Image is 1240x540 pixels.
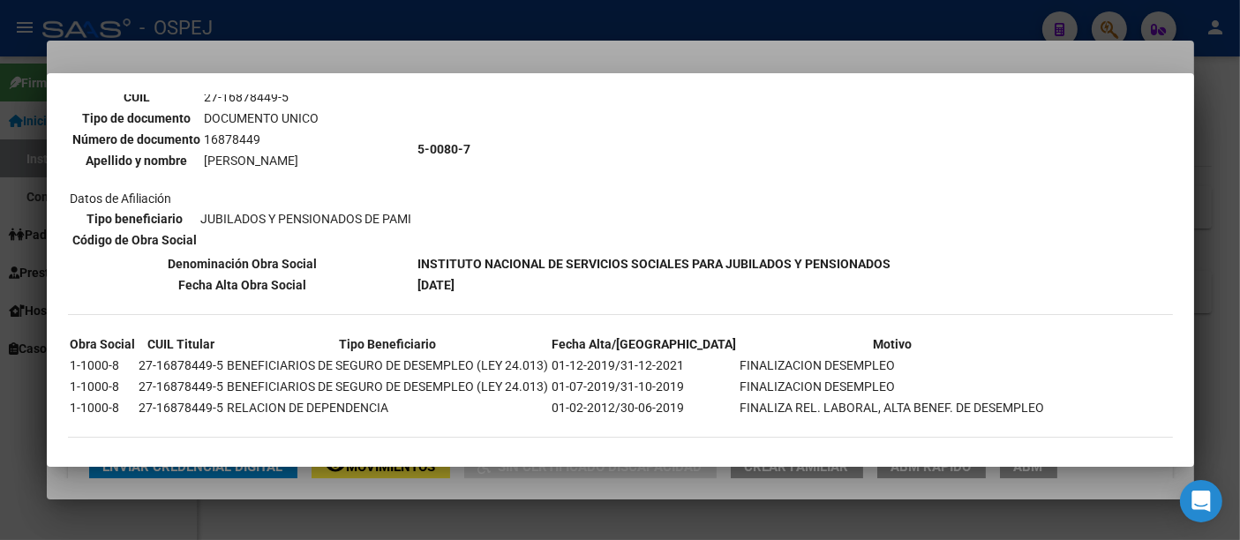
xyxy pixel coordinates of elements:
td: JUBILADOS Y PENSIONADOS DE PAMI [200,209,413,229]
th: Fecha Alta Obra Social [70,275,416,295]
th: Obra Social [70,334,137,354]
td: 16878449 [204,130,320,149]
td: BENEFICIARIOS DE SEGURO DE DESEMPLEO (LEY 24.013) [227,377,550,396]
b: INSTITUTO NACIONAL DE SERVICIOS SOCIALES PARA JUBILADOS Y PENSIONADOS [418,257,891,271]
th: Denominación Obra Social [70,254,416,274]
th: Tipo de documento [72,109,202,128]
td: FINALIZA REL. LABORAL, ALTA BENEF. DE DESEMPLEO [740,398,1046,417]
th: Código de Obra Social [72,230,199,250]
b: [DATE] [418,278,455,292]
td: 1-1000-8 [70,356,137,375]
td: 27-16878449-5 [139,377,225,396]
td: RELACION DE DEPENDENCIA [227,398,550,417]
td: DOCUMENTO UNICO [204,109,320,128]
td: 27-16878449-5 [139,398,225,417]
th: CUIL [72,87,202,107]
td: FINALIZACION DESEMPLEO [740,377,1046,396]
td: 1-1000-8 [70,377,137,396]
td: FINALIZACION DESEMPLEO [740,356,1046,375]
th: CUIL Titular [139,334,225,354]
th: Tipo beneficiario [72,209,199,229]
td: 01-02-2012/30-06-2019 [552,398,738,417]
td: 27-16878449-5 [204,87,320,107]
th: Motivo [740,334,1046,354]
td: 01-07-2019/31-10-2019 [552,377,738,396]
td: Datos personales Datos de Afiliación [70,46,416,252]
td: 01-12-2019/31-12-2021 [552,356,738,375]
td: [PERSON_NAME] [204,151,320,170]
th: Número de documento [72,130,202,149]
th: Tipo Beneficiario [227,334,550,354]
td: 1-1000-8 [70,398,137,417]
td: 27-16878449-5 [139,356,225,375]
td: BENEFICIARIOS DE SEGURO DE DESEMPLEO (LEY 24.013) [227,356,550,375]
b: 5-0080-7 [418,142,471,156]
th: Apellido y nombre [72,151,202,170]
th: Fecha Alta/[GEOGRAPHIC_DATA] [552,334,738,354]
div: Open Intercom Messenger [1180,480,1222,522]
